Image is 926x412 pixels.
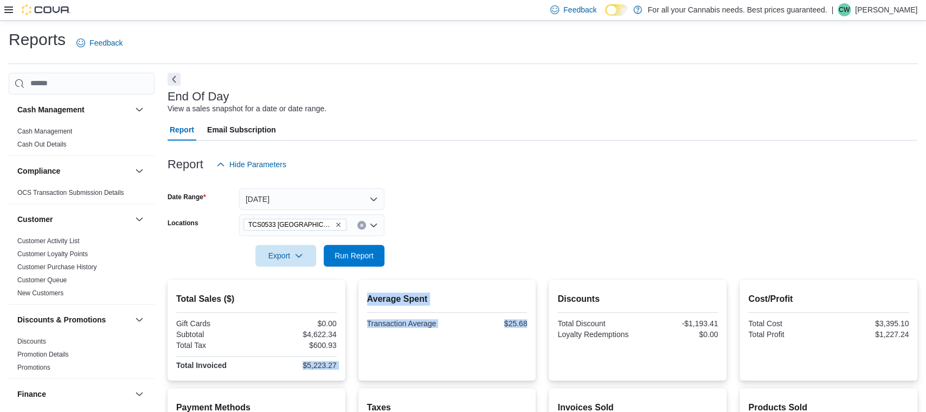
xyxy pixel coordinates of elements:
[17,237,80,245] a: Customer Activity List
[176,319,254,328] div: Gift Cards
[262,245,310,267] span: Export
[335,250,374,261] span: Run Report
[168,73,181,86] button: Next
[239,188,384,210] button: [DATE]
[89,37,123,48] span: Feedback
[831,319,909,328] div: $3,395.10
[17,364,50,371] a: Promotions
[168,219,198,227] label: Locations
[17,140,67,149] span: Cash Out Details
[17,289,63,297] span: New Customers
[259,319,337,328] div: $0.00
[17,351,69,358] a: Promotion Details
[557,330,635,339] div: Loyalty Redemptions
[17,128,72,135] a: Cash Management
[831,3,833,16] p: |
[17,314,106,325] h3: Discounts & Promotions
[831,330,909,339] div: $1,227.24
[22,4,70,15] img: Cova
[748,293,909,306] h2: Cost/Profit
[563,4,596,15] span: Feedback
[17,166,60,176] h3: Compliance
[9,234,155,304] div: Customer
[647,3,827,16] p: For all your Cannabis needs. Best prices guaranteed.
[207,119,276,141] span: Email Subscription
[176,330,254,339] div: Subtotal
[748,319,826,328] div: Total Cost
[248,219,333,230] span: TCS0533 [GEOGRAPHIC_DATA]
[17,214,53,225] h3: Customer
[557,319,635,328] div: Total Discount
[557,293,718,306] h2: Discounts
[168,158,203,171] h3: Report
[17,250,88,258] span: Customer Loyalty Points
[168,103,326,115] div: View a sales snapshot for a date or date range.
[17,188,124,197] span: OCS Transaction Submission Details
[855,3,917,16] p: [PERSON_NAME]
[367,319,445,328] div: Transaction Average
[133,164,146,178] button: Compliance
[212,154,291,175] button: Hide Parameters
[357,221,366,230] button: Clear input
[133,388,146,401] button: Finance
[324,245,384,267] button: Run Report
[17,237,80,245] span: Customer Activity List
[133,213,146,226] button: Customer
[17,214,131,225] button: Customer
[9,335,155,378] div: Discounts & Promotions
[17,104,85,115] h3: Cash Management
[9,29,66,50] h1: Reports
[367,293,528,306] h2: Average Spent
[133,313,146,326] button: Discounts & Promotions
[17,276,67,284] span: Customer Queue
[640,319,718,328] div: -$1,193.41
[259,341,337,350] div: $600.93
[17,250,88,258] a: Customer Loyalty Points
[9,125,155,155] div: Cash Management
[168,90,229,103] h3: End Of Day
[133,103,146,116] button: Cash Management
[168,193,206,201] label: Date Range
[255,245,316,267] button: Export
[17,141,67,148] a: Cash Out Details
[243,219,346,231] span: TCS0533 Richmond
[17,276,67,284] a: Customer Queue
[17,263,97,271] span: Customer Purchase History
[17,389,131,400] button: Finance
[229,159,286,170] span: Hide Parameters
[335,221,342,228] button: Remove TCS0533 Richmond from selection in this group
[17,389,46,400] h3: Finance
[17,263,97,271] a: Customer Purchase History
[369,221,378,230] button: Open list of options
[176,361,227,370] strong: Total Invoiced
[605,4,628,16] input: Dark Mode
[176,341,254,350] div: Total Tax
[9,186,155,204] div: Compliance
[17,127,72,136] span: Cash Management
[449,319,528,328] div: $25.68
[17,104,131,115] button: Cash Management
[838,3,851,16] div: Chris Wood
[176,293,337,306] h2: Total Sales ($)
[839,3,850,16] span: CW
[17,314,131,325] button: Discounts & Promotions
[17,338,46,345] a: Discounts
[17,289,63,297] a: New Customers
[748,330,826,339] div: Total Profit
[259,330,337,339] div: $4,622.34
[17,189,124,197] a: OCS Transaction Submission Details
[259,361,337,370] div: $5,223.27
[640,330,718,339] div: $0.00
[72,32,127,54] a: Feedback
[17,166,131,176] button: Compliance
[170,119,194,141] span: Report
